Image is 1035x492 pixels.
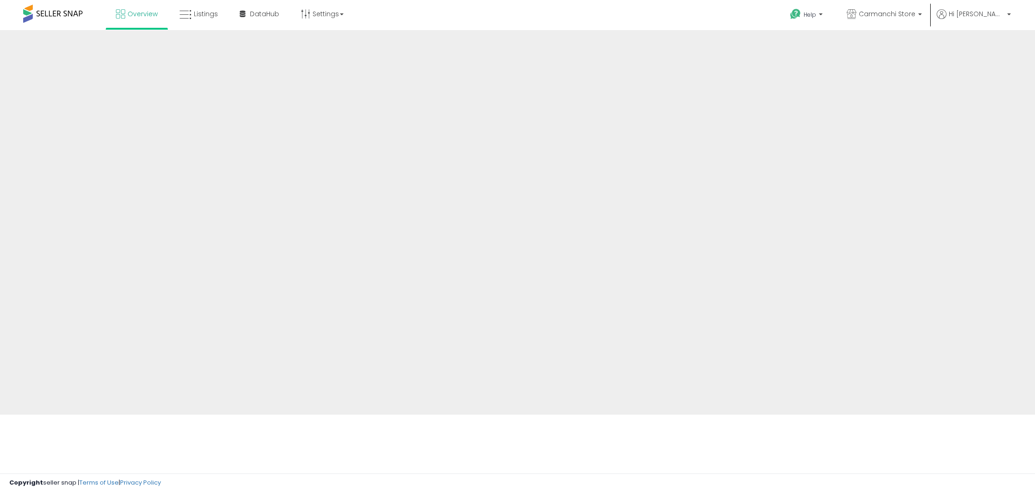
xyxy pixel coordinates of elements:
[250,9,279,19] span: DataHub
[194,9,218,19] span: Listings
[128,9,158,19] span: Overview
[790,8,801,20] i: Get Help
[949,9,1004,19] span: Hi [PERSON_NAME]
[937,9,1011,30] a: Hi [PERSON_NAME]
[783,1,832,30] a: Help
[804,11,816,19] span: Help
[859,9,915,19] span: Carmanchi Store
